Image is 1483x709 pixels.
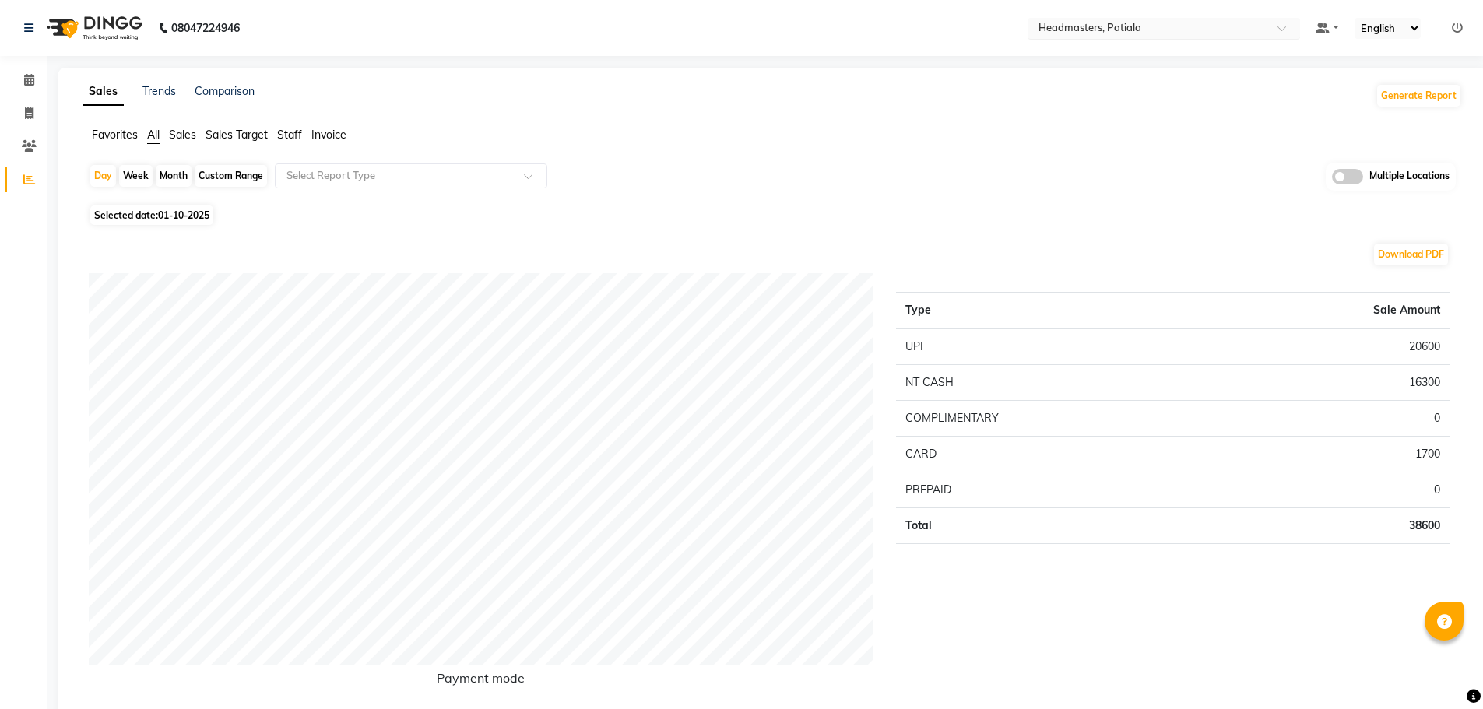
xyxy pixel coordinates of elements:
[1369,169,1450,184] span: Multiple Locations
[1377,85,1460,107] button: Generate Report
[195,165,267,187] div: Custom Range
[896,328,1210,365] td: UPI
[90,205,213,225] span: Selected date:
[896,400,1210,436] td: COMPLIMENTARY
[90,165,116,187] div: Day
[119,165,153,187] div: Week
[1210,328,1450,365] td: 20600
[896,364,1210,400] td: NT CASH
[156,165,192,187] div: Month
[158,209,209,221] span: 01-10-2025
[142,84,176,98] a: Trends
[206,128,268,142] span: Sales Target
[1210,472,1450,507] td: 0
[83,78,124,106] a: Sales
[1210,400,1450,436] td: 0
[896,507,1210,543] td: Total
[1418,647,1467,693] iframe: chat widget
[40,6,146,50] img: logo
[92,128,138,142] span: Favorites
[896,436,1210,472] td: CARD
[169,128,196,142] span: Sales
[89,671,873,692] h6: Payment mode
[896,292,1210,328] th: Type
[1210,364,1450,400] td: 16300
[1210,436,1450,472] td: 1700
[147,128,160,142] span: All
[195,84,255,98] a: Comparison
[1210,292,1450,328] th: Sale Amount
[311,128,346,142] span: Invoice
[277,128,302,142] span: Staff
[896,472,1210,507] td: PREPAID
[1374,244,1448,265] button: Download PDF
[1210,507,1450,543] td: 38600
[171,6,240,50] b: 08047224946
